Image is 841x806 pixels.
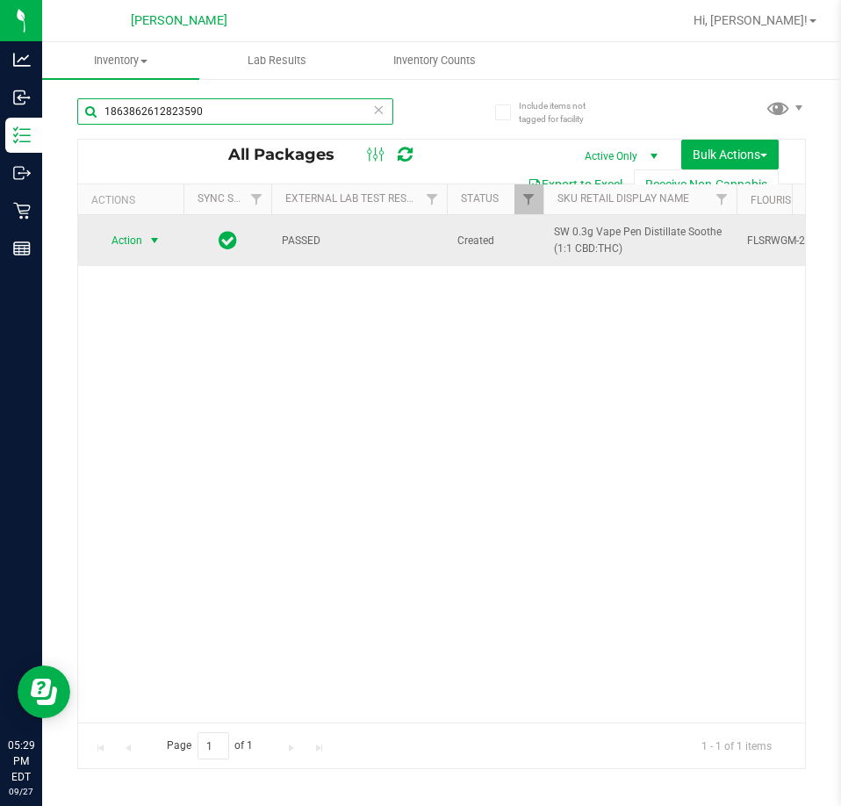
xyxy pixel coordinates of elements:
[198,732,229,759] input: 1
[224,53,330,68] span: Lab Results
[370,53,500,68] span: Inventory Counts
[519,99,607,126] span: Include items not tagged for facility
[13,51,31,68] inline-svg: Analytics
[42,53,199,68] span: Inventory
[461,192,499,205] a: Status
[554,224,726,257] span: SW 0.3g Vape Pen Distillate Soothe (1:1 CBD:THC)
[242,184,271,214] a: Filter
[356,42,513,79] a: Inventory Counts
[681,140,779,169] button: Bulk Actions
[13,126,31,144] inline-svg: Inventory
[199,42,356,79] a: Lab Results
[634,169,779,199] button: Receive Non-Cannabis
[418,184,447,214] a: Filter
[516,169,634,199] button: Export to Excel
[13,202,31,219] inline-svg: Retail
[77,98,393,125] input: Search Package ID, Item Name, SKU, Lot or Part Number...
[8,785,34,798] p: 09/27
[694,13,808,27] span: Hi, [PERSON_NAME]!
[8,738,34,785] p: 05:29 PM EDT
[457,233,533,249] span: Created
[13,89,31,106] inline-svg: Inbound
[514,184,543,214] a: Filter
[693,148,767,162] span: Bulk Actions
[131,13,227,28] span: [PERSON_NAME]
[96,228,143,253] span: Action
[228,145,352,164] span: All Packages
[144,228,166,253] span: select
[18,666,70,718] iframe: Resource center
[13,240,31,257] inline-svg: Reports
[557,192,689,205] a: SKU Retail Display Name
[152,732,268,759] span: Page of 1
[198,192,265,205] a: Sync Status
[687,732,786,759] span: 1 - 1 of 1 items
[13,164,31,182] inline-svg: Outbound
[219,228,237,253] span: In Sync
[708,184,737,214] a: Filter
[282,233,436,249] span: PASSED
[285,192,423,205] a: External Lab Test Result
[42,42,199,79] a: Inventory
[91,194,176,206] div: Actions
[372,98,385,121] span: Clear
